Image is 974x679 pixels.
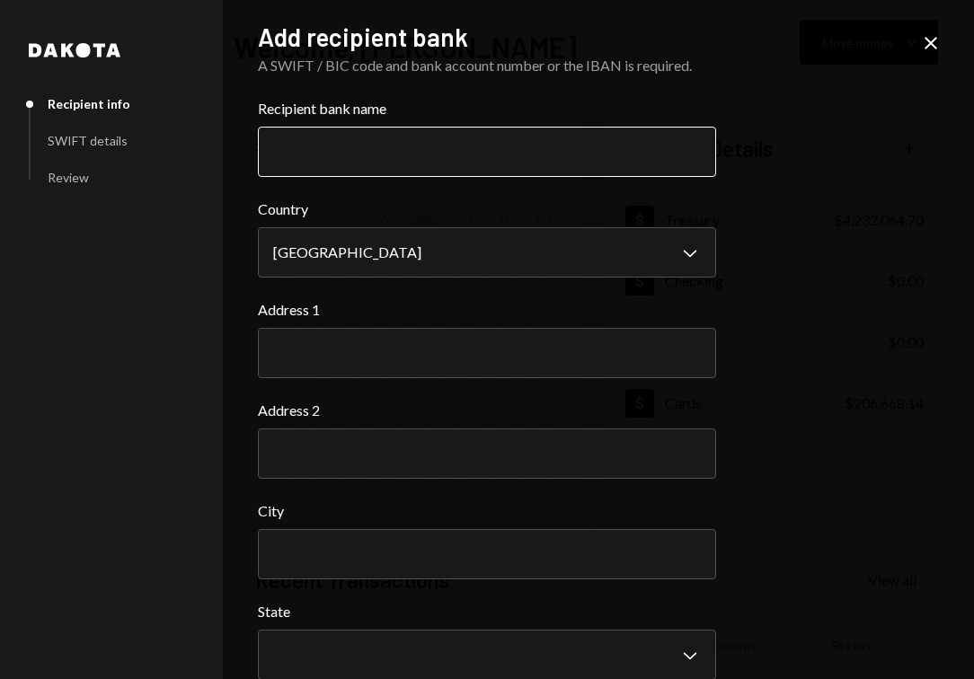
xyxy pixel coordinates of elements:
[258,299,716,321] label: Address 1
[258,198,716,220] label: Country
[258,55,716,76] div: A SWIFT / BIC code and bank account number or the IBAN is required.
[258,601,716,622] label: State
[258,500,716,522] label: City
[258,20,716,55] h2: Add recipient bank
[258,227,716,278] button: Country
[48,170,89,185] div: Review
[48,133,128,148] div: SWIFT details
[258,98,716,119] label: Recipient bank name
[48,96,130,111] div: Recipient info
[258,400,716,421] label: Address 2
